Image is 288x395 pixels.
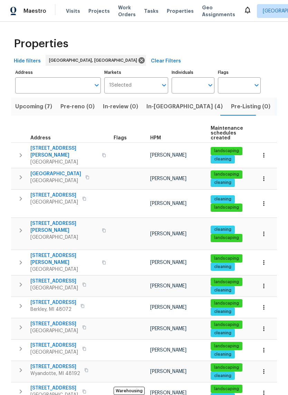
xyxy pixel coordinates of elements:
[14,40,68,47] span: Properties
[150,326,186,331] span: [PERSON_NAME]
[30,266,98,273] span: [GEOGRAPHIC_DATA]
[211,365,242,371] span: landscaping
[146,102,223,111] span: In-[GEOGRAPHIC_DATA] (4)
[211,322,242,328] span: landscaping
[30,327,78,334] span: [GEOGRAPHIC_DATA]
[150,348,186,353] span: [PERSON_NAME]
[159,80,169,90] button: Open
[150,153,186,158] span: [PERSON_NAME]
[109,82,132,88] span: 1 Selected
[103,102,138,111] span: In-review (0)
[150,284,186,288] span: [PERSON_NAME]
[114,136,127,140] span: Flags
[30,306,76,313] span: Berkley, MI 48072
[30,349,78,356] span: [GEOGRAPHIC_DATA]
[30,170,81,177] span: [GEOGRAPHIC_DATA]
[30,177,81,184] span: [GEOGRAPHIC_DATA]
[211,287,234,293] span: cleaning
[30,199,78,206] span: [GEOGRAPHIC_DATA]
[66,8,80,14] span: Visits
[211,300,242,306] span: landscaping
[211,235,242,241] span: landscaping
[211,148,242,154] span: landscaping
[30,220,98,234] span: [STREET_ADDRESS][PERSON_NAME]
[88,8,110,14] span: Projects
[211,343,242,349] span: landscaping
[30,145,98,159] span: [STREET_ADDRESS][PERSON_NAME]
[148,55,184,68] button: Clear Filters
[15,102,52,111] span: Upcoming (7)
[211,205,242,210] span: landscaping
[167,8,194,14] span: Properties
[11,55,44,68] button: Hide filters
[104,70,169,75] label: Markets
[211,386,242,392] span: landscaping
[211,373,234,379] span: cleaning
[218,70,261,75] label: Flags
[211,196,234,202] span: cleaning
[118,4,136,18] span: Work Orders
[211,256,242,261] span: landscaping
[60,102,95,111] span: Pre-reno (0)
[252,80,261,90] button: Open
[30,370,80,377] span: Wyandotte, MI 48192
[211,180,234,186] span: cleaning
[30,136,51,140] span: Address
[30,320,78,327] span: [STREET_ADDRESS]
[92,80,102,90] button: Open
[30,278,78,285] span: [STREET_ADDRESS]
[30,159,98,166] span: [GEOGRAPHIC_DATA]
[211,171,242,177] span: landscaping
[211,126,243,140] span: Maintenance schedules created
[151,57,181,66] span: Clear Filters
[30,363,80,370] span: [STREET_ADDRESS]
[150,260,186,265] span: [PERSON_NAME]
[150,201,186,206] span: [PERSON_NAME]
[14,57,41,66] span: Hide filters
[15,70,101,75] label: Address
[46,55,146,66] div: [GEOGRAPHIC_DATA], [GEOGRAPHIC_DATA]
[114,387,145,395] span: Warehousing
[150,305,186,310] span: [PERSON_NAME]
[30,285,78,292] span: [GEOGRAPHIC_DATA]
[211,309,234,315] span: cleaning
[211,227,234,233] span: cleaning
[211,330,234,336] span: cleaning
[150,176,186,181] span: [PERSON_NAME]
[49,57,140,64] span: [GEOGRAPHIC_DATA], [GEOGRAPHIC_DATA]
[172,70,214,75] label: Individuals
[30,234,98,241] span: [GEOGRAPHIC_DATA]
[30,342,78,349] span: [STREET_ADDRESS]
[150,231,186,236] span: [PERSON_NAME]
[202,4,235,18] span: Geo Assignments
[150,369,186,374] span: [PERSON_NAME]
[144,9,159,13] span: Tasks
[30,385,78,392] span: [STREET_ADDRESS]
[150,136,161,140] span: HPM
[205,80,215,90] button: Open
[30,192,78,199] span: [STREET_ADDRESS]
[211,264,234,270] span: cleaning
[23,8,46,14] span: Maestro
[231,102,270,111] span: Pre-Listing (0)
[30,252,98,266] span: [STREET_ADDRESS][PERSON_NAME]
[211,279,242,285] span: landscaping
[211,156,234,162] span: cleaning
[211,352,234,357] span: cleaning
[30,299,76,306] span: [STREET_ADDRESS]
